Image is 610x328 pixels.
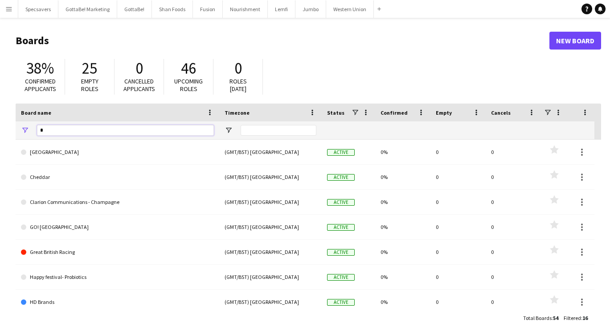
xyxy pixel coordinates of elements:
[486,240,541,264] div: 0
[381,109,408,116] span: Confirmed
[225,109,250,116] span: Timezone
[375,290,430,314] div: 0%
[327,149,355,156] span: Active
[21,190,214,215] a: Clarion Communications - Champagne
[152,0,193,18] button: Shan Foods
[219,190,322,214] div: (GMT/BST) [GEOGRAPHIC_DATA]
[436,109,452,116] span: Empty
[486,165,541,189] div: 0
[37,125,214,136] input: Board name Filter Input
[327,299,355,306] span: Active
[523,315,552,321] span: Total Boards
[219,165,322,189] div: (GMT/BST) [GEOGRAPHIC_DATA]
[25,77,56,93] span: Confirmed applicants
[135,58,143,78] span: 0
[327,274,355,281] span: Active
[486,290,541,314] div: 0
[375,240,430,264] div: 0%
[430,240,486,264] div: 0
[430,190,486,214] div: 0
[430,215,486,239] div: 0
[219,290,322,314] div: (GMT/BST) [GEOGRAPHIC_DATA]
[21,215,214,240] a: GO! [GEOGRAPHIC_DATA]
[430,140,486,164] div: 0
[375,265,430,289] div: 0%
[327,224,355,231] span: Active
[486,190,541,214] div: 0
[219,215,322,239] div: (GMT/BST) [GEOGRAPHIC_DATA]
[375,165,430,189] div: 0%
[229,77,247,93] span: Roles [DATE]
[564,309,588,327] div: :
[174,77,203,93] span: Upcoming roles
[430,265,486,289] div: 0
[21,240,214,265] a: Great British Racing
[268,0,295,18] button: Lemfi
[123,77,155,93] span: Cancelled applicants
[327,109,344,116] span: Status
[225,126,233,134] button: Open Filter Menu
[327,199,355,206] span: Active
[18,0,58,18] button: Specsavers
[326,0,374,18] button: Western Union
[549,32,601,50] a: New Board
[430,165,486,189] div: 0
[327,249,355,256] span: Active
[82,58,97,78] span: 25
[181,58,196,78] span: 46
[219,240,322,264] div: (GMT/BST) [GEOGRAPHIC_DATA]
[486,265,541,289] div: 0
[219,265,322,289] div: (GMT/BST) [GEOGRAPHIC_DATA]
[234,58,242,78] span: 0
[564,315,581,321] span: Filtered
[523,309,558,327] div: :
[219,140,322,164] div: (GMT/BST) [GEOGRAPHIC_DATA]
[553,315,558,321] span: 54
[327,174,355,181] span: Active
[117,0,152,18] button: GottaBe!
[241,125,316,136] input: Timezone Filter Input
[430,290,486,314] div: 0
[21,165,214,190] a: Cheddar
[21,290,214,315] a: HD Brands
[295,0,326,18] button: Jumbo
[375,140,430,164] div: 0%
[21,265,214,290] a: Happy festival- Probiotics
[21,126,29,134] button: Open Filter Menu
[486,140,541,164] div: 0
[375,215,430,239] div: 0%
[21,140,214,165] a: [GEOGRAPHIC_DATA]
[193,0,223,18] button: Fusion
[491,109,511,116] span: Cancels
[81,77,98,93] span: Empty roles
[26,58,54,78] span: 38%
[16,34,549,47] h1: Boards
[21,109,51,116] span: Board name
[375,190,430,214] div: 0%
[486,215,541,239] div: 0
[223,0,268,18] button: Nourishment
[582,315,588,321] span: 16
[58,0,117,18] button: GottaBe! Marketing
